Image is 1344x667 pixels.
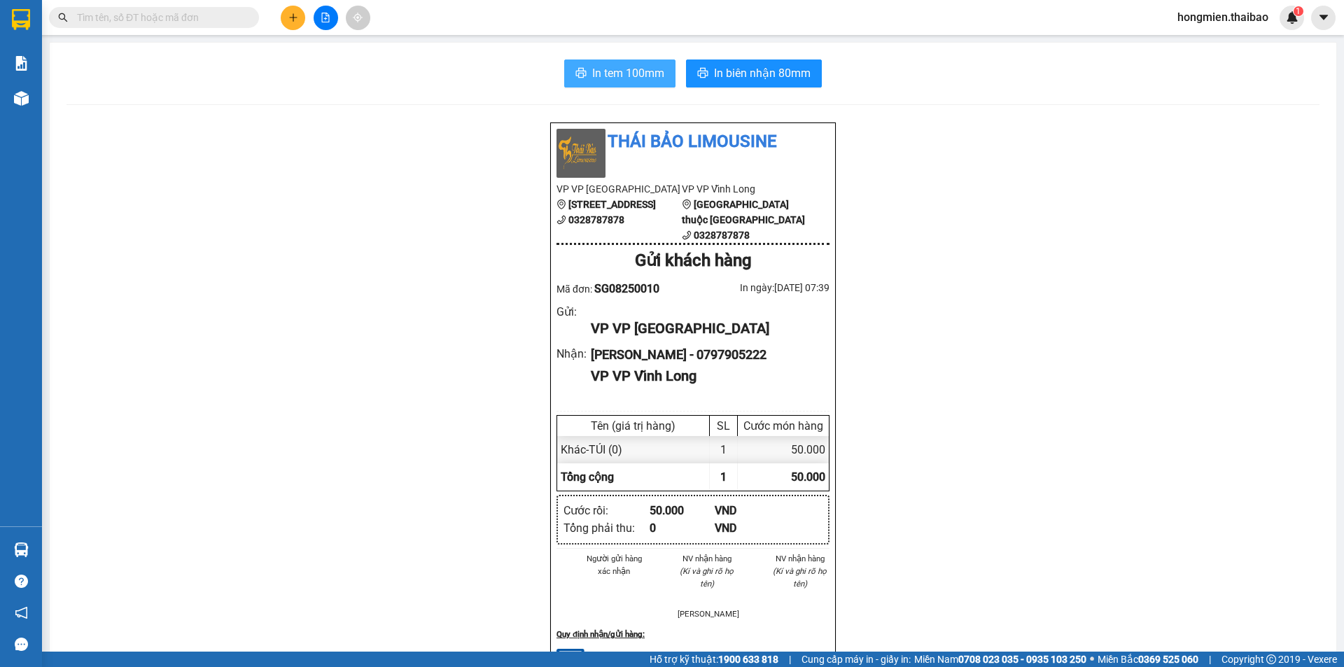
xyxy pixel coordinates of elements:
span: | [1209,652,1211,667]
span: SG08250010 [594,282,659,295]
div: 50.000 [650,502,715,519]
span: hongmien.thaibao [1166,8,1280,26]
li: VP VP Vĩnh Long [682,181,807,197]
span: 1 [1296,6,1301,16]
div: Gửi : [556,303,591,321]
li: VP VP [GEOGRAPHIC_DATA] [556,181,682,197]
button: printerIn biên nhận 80mm [686,59,822,87]
span: phone [682,230,692,240]
strong: 0708 023 035 - 0935 103 250 [958,654,1086,665]
b: [GEOGRAPHIC_DATA] thuộc [GEOGRAPHIC_DATA] [682,199,805,225]
div: VND [715,502,780,519]
img: solution-icon [14,56,29,71]
strong: 1900 633 818 [718,654,778,665]
div: Cước món hàng [741,419,825,433]
b: [STREET_ADDRESS] [568,199,656,210]
button: file-add [314,6,338,30]
div: 50.000 [738,436,829,463]
span: Cung cấp máy in - giấy in: [801,652,911,667]
span: Khác - TÚI (0) [561,443,622,456]
span: search [58,13,68,22]
button: plus [281,6,305,30]
span: Miền Nam [914,652,1086,667]
b: 0328787878 [568,214,624,225]
div: [PERSON_NAME] - 0797905222 [591,345,818,365]
img: logo.jpg [556,129,605,178]
div: VP VP Vĩnh Long [591,365,818,387]
strong: 0369 525 060 [1138,654,1198,665]
span: message [15,638,28,651]
span: notification [15,606,28,619]
sup: 1 [1294,6,1303,16]
span: environment [556,199,566,209]
div: Quy định nhận/gửi hàng : [556,628,829,640]
span: 50.000 [791,470,825,484]
img: logo-vxr [12,9,30,30]
span: environment [682,199,692,209]
li: Người gửi hàng xác nhận [584,552,644,577]
span: copyright [1266,654,1276,664]
div: VP VP [GEOGRAPHIC_DATA] [591,318,818,339]
div: 0 [650,519,715,537]
div: In ngày: [DATE] 07:39 [693,280,829,295]
span: aim [353,13,363,22]
span: | [789,652,791,667]
span: Tổng cộng [561,470,614,484]
button: printerIn tem 100mm [564,59,675,87]
i: (Kí và ghi rõ họ tên) [773,566,827,589]
b: 0328787878 [694,230,750,241]
span: question-circle [15,575,28,588]
li: [PERSON_NAME] [678,608,737,620]
div: Nhận : [556,345,591,363]
span: Miền Bắc [1098,652,1198,667]
span: phone [556,215,566,225]
div: VND [715,519,780,537]
input: Tìm tên, số ĐT hoặc mã đơn [77,10,242,25]
button: aim [346,6,370,30]
li: Thái Bảo Limousine [556,129,829,155]
span: In biên nhận 80mm [714,64,811,82]
img: warehouse-icon [14,542,29,557]
img: warehouse-icon [14,91,29,106]
span: printer [575,67,587,80]
span: In tem 100mm [592,64,664,82]
span: plus [288,13,298,22]
div: Tên (giá trị hàng) [561,419,706,433]
span: Hỗ trợ kỹ thuật: [650,652,778,667]
button: caret-down [1311,6,1336,30]
img: icon-new-feature [1286,11,1298,24]
div: 1 [710,436,738,463]
div: Cước rồi : [563,502,650,519]
div: SL [713,419,734,433]
li: NV nhận hàng [678,552,737,565]
span: caret-down [1317,11,1330,24]
span: file-add [321,13,330,22]
span: ⚪️ [1090,657,1094,662]
div: Mã đơn: [556,280,693,297]
li: NV nhận hàng [770,552,829,565]
div: Gửi khách hàng [556,248,829,274]
div: Tổng phải thu : [563,519,650,537]
span: 1 [720,470,727,484]
span: printer [697,67,708,80]
i: (Kí và ghi rõ họ tên) [680,566,734,589]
